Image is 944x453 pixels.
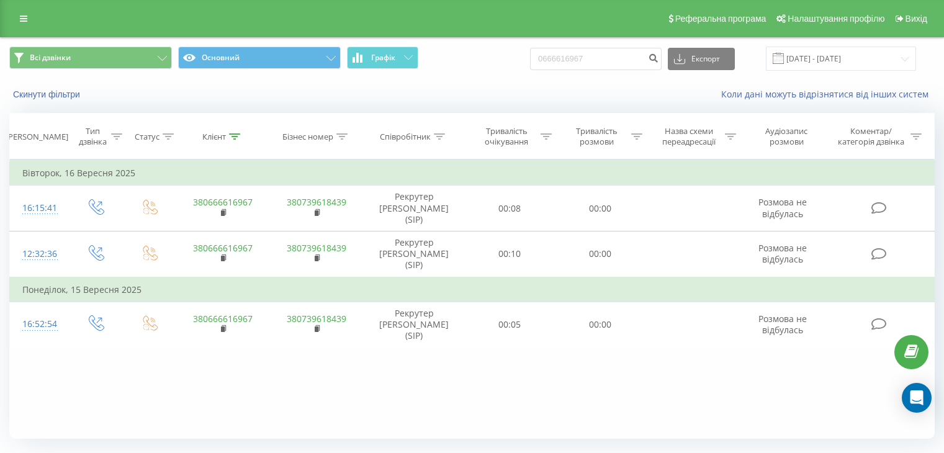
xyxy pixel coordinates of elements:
[364,231,465,277] td: Рекрутер [PERSON_NAME] (SIP)
[9,47,172,69] button: Всі дзвінки
[530,48,662,70] input: Пошук за номером
[6,132,68,142] div: [PERSON_NAME]
[22,196,55,220] div: 16:15:41
[193,196,253,208] a: 380666616967
[788,14,884,24] span: Налаштування профілю
[555,231,645,277] td: 00:00
[750,126,823,147] div: Аудіозапис розмови
[10,277,935,302] td: Понеділок, 15 Вересня 2025
[657,126,722,147] div: Назва схеми переадресації
[371,53,395,62] span: Графік
[135,132,160,142] div: Статус
[721,88,935,100] a: Коли дані можуть відрізнятися вiд інших систем
[193,242,253,254] a: 380666616967
[476,126,538,147] div: Тривалість очікування
[364,302,465,348] td: Рекрутер [PERSON_NAME] (SIP)
[465,231,555,277] td: 00:10
[9,89,86,100] button: Скинути фільтри
[287,196,346,208] a: 380739618439
[906,14,927,24] span: Вихід
[566,126,628,147] div: Тривалість розмови
[282,132,333,142] div: Бізнес номер
[178,47,341,69] button: Основний
[202,132,226,142] div: Клієнт
[287,242,346,254] a: 380739618439
[465,302,555,348] td: 00:05
[465,186,555,231] td: 00:08
[287,313,346,325] a: 380739618439
[902,383,932,413] div: Open Intercom Messenger
[347,47,418,69] button: Графік
[555,186,645,231] td: 00:00
[758,313,807,336] span: Розмова не відбулась
[380,132,431,142] div: Співробітник
[555,302,645,348] td: 00:00
[78,126,107,147] div: Тип дзвінка
[835,126,907,147] div: Коментар/категорія дзвінка
[22,312,55,336] div: 16:52:54
[668,48,735,70] button: Експорт
[758,242,807,265] span: Розмова не відбулась
[193,313,253,325] a: 380666616967
[758,196,807,219] span: Розмова не відбулась
[364,186,465,231] td: Рекрутер [PERSON_NAME] (SIP)
[30,53,71,63] span: Всі дзвінки
[675,14,766,24] span: Реферальна програма
[22,242,55,266] div: 12:32:36
[10,161,935,186] td: Вівторок, 16 Вересня 2025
